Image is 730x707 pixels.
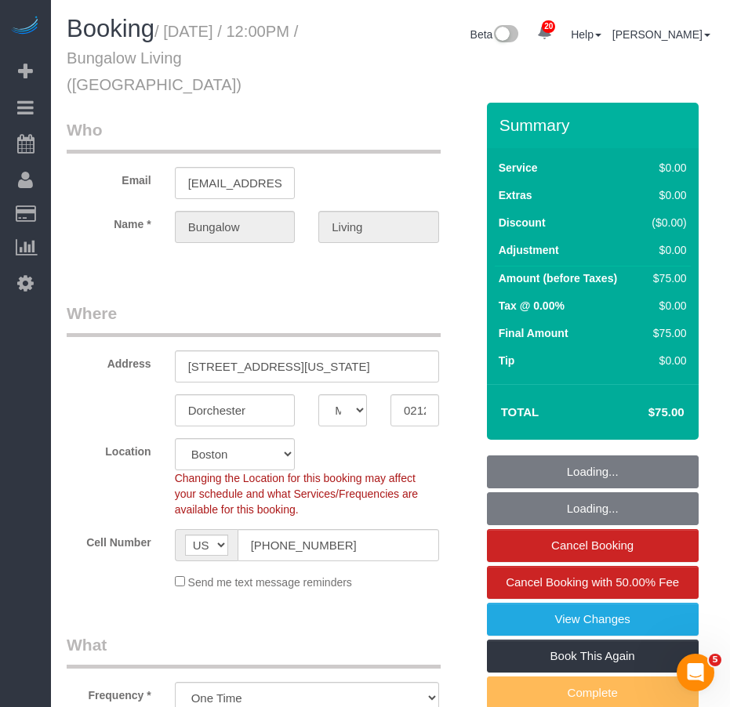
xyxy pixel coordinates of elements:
input: Cell Number [238,529,439,561]
label: Service [499,160,538,176]
label: Adjustment [499,242,559,258]
input: Last Name [318,211,439,243]
a: [PERSON_NAME] [612,28,710,41]
input: Zip Code [390,394,439,426]
img: Automaid Logo [9,16,41,38]
span: 20 [542,20,555,33]
label: Discount [499,215,546,230]
span: 5 [709,654,721,666]
span: Send me text message reminders [188,576,352,589]
a: 20 [529,16,560,50]
label: Tax @ 0.00% [499,298,565,314]
div: $0.00 [645,242,687,258]
label: Location [55,438,163,459]
input: First Name [175,211,296,243]
div: $0.00 [645,298,687,314]
a: View Changes [487,603,699,636]
legend: Who [67,118,441,154]
a: Book This Again [487,640,699,673]
span: Booking [67,15,154,42]
h4: $75.00 [601,406,684,419]
legend: What [67,633,441,669]
h3: Summary [499,116,691,134]
label: Final Amount [499,325,568,341]
div: $0.00 [645,160,687,176]
label: Tip [499,353,515,368]
input: City [175,394,296,426]
a: Cancel Booking [487,529,699,562]
small: / [DATE] / 12:00PM / Bungalow Living ([GEOGRAPHIC_DATA]) [67,23,298,93]
input: Email [175,167,296,199]
strong: Total [501,405,539,419]
div: ($0.00) [645,215,687,230]
img: New interface [492,25,518,45]
iframe: Intercom live chat [677,654,714,691]
label: Extras [499,187,532,203]
label: Email [55,167,163,188]
a: Help [571,28,601,41]
label: Frequency * [55,682,163,703]
a: Cancel Booking with 50.00% Fee [487,566,699,599]
legend: Where [67,302,441,337]
div: $75.00 [645,270,687,286]
label: Address [55,350,163,372]
label: Amount (before Taxes) [499,270,617,286]
div: $75.00 [645,325,687,341]
a: Beta [470,28,519,41]
span: Changing the Location for this booking may affect your schedule and what Services/Frequencies are... [175,472,419,516]
label: Cell Number [55,529,163,550]
div: $0.00 [645,187,687,203]
div: $0.00 [645,353,687,368]
label: Name * [55,211,163,232]
span: Cancel Booking with 50.00% Fee [506,575,679,589]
